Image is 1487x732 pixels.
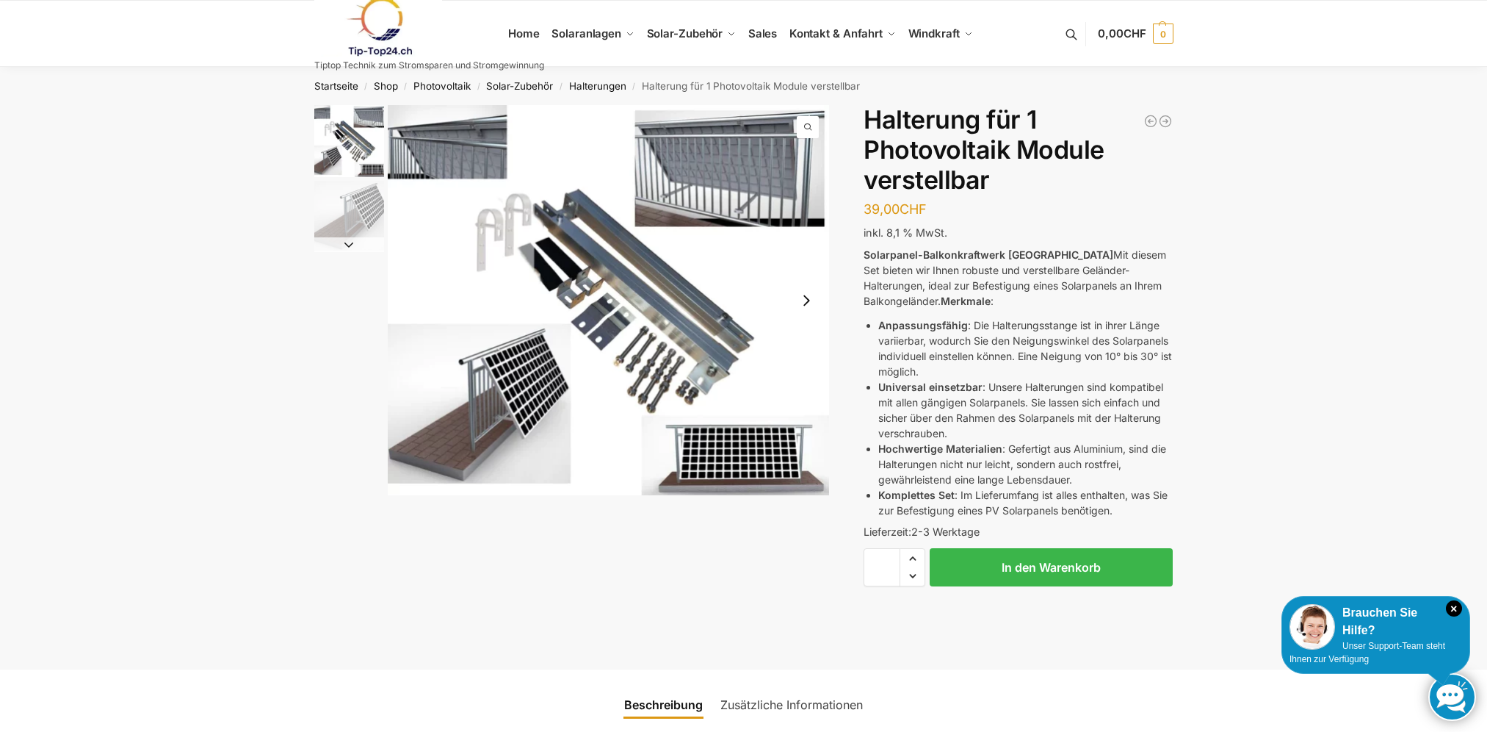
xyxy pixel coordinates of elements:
[486,80,553,92] a: Solar-Zubehör
[900,549,925,568] span: Increase quantity
[311,179,384,252] li: 2 / 2
[551,26,621,40] span: Solaranlagen
[314,80,358,92] a: Startseite
[553,81,568,93] span: /
[861,595,1176,636] iframe: Sicherer Rahmen für schnelle Bezahlvorgänge
[941,295,991,307] strong: Merkmale
[908,26,960,40] span: Windkraft
[1289,641,1445,664] span: Unser Support-Team steht Ihnen zur Verfügung
[878,487,1173,518] li: : Im Lieferumfang ist alles enthalten, was Sie zur Befestigung eines PV Solarpanels benötigen.
[471,81,486,93] span: /
[1158,114,1173,129] a: Halterung für 2 Photovoltaikmodule verstellbar
[864,248,1113,261] strong: Solarpanel-Balkonkraftwerk [GEOGRAPHIC_DATA]
[1098,12,1173,56] a: 0,00CHF 0
[546,1,640,67] a: Solaranlagen
[878,319,968,331] strong: Anpassungsfähig
[388,105,830,495] a: Aufstaenderung Balkonkraftwerk 713xAufstaenderung
[1098,26,1146,40] span: 0,00
[314,105,384,177] img: Aufstaenderung-Balkonkraftwerk_713x
[640,1,742,67] a: Solar-Zubehör
[388,105,830,495] img: Aufstaenderung-Balkonkraftwerk_713x
[748,26,778,40] span: Sales
[314,181,384,251] img: Halterung-Balkonkraftwerk
[311,105,384,179] li: 1 / 2
[911,525,980,538] span: 2-3 Werktage
[742,1,783,67] a: Sales
[878,379,1173,441] li: : Unsere Halterungen sind kompatibel mit allen gängigen Solarpanels. Sie lassen sich einfach und ...
[1153,24,1173,44] span: 0
[864,201,927,217] bdi: 39,00
[864,548,900,586] input: Produktmenge
[1289,604,1462,639] div: Brauchen Sie Hilfe?
[878,489,955,501] strong: Komplettes Set
[626,81,642,93] span: /
[314,61,544,70] p: Tiptop Technik zum Stromsparen und Stromgewinnung
[1446,600,1462,617] i: Schließen
[358,81,374,93] span: /
[900,567,925,586] span: Reduce quantity
[1289,604,1335,650] img: Customer service
[864,105,1173,195] h1: Halterung für 1 Photovoltaik Module verstellbar
[374,80,398,92] a: Shop
[1124,26,1146,40] span: CHF
[902,1,979,67] a: Windkraft
[647,26,723,40] span: Solar-Zubehör
[864,525,980,538] span: Lieferzeit:
[413,80,471,92] a: Photovoltaik
[791,285,822,316] button: Next slide
[878,442,1002,455] strong: Hochwertige Materialien
[1143,114,1158,129] a: Universal Halterung für Balkon, Wand, Dach
[712,687,872,722] a: Zusätzliche Informationen
[783,1,902,67] a: Kontakt & Anfahrt
[930,548,1173,586] button: In den Warenkorb
[789,26,883,40] span: Kontakt & Anfahrt
[288,67,1199,105] nav: Breadcrumb
[398,81,413,93] span: /
[900,201,927,217] span: CHF
[388,105,830,495] li: 1 / 2
[569,80,626,92] a: Halterungen
[864,226,947,239] span: inkl. 8,1 % MwSt.
[878,441,1173,487] li: : Gefertigt aus Aluminium, sind die Halterungen nicht nur leicht, sondern auch rostfrei, gewährle...
[878,381,983,393] strong: Universal einsetzbar
[314,237,384,252] button: Next slide
[864,247,1173,309] p: Mit diesem Set bieten wir Ihnen robuste und verstellbare Geländer-Halterungen, ideal zur Befestig...
[878,317,1173,379] li: : Die Halterungsstange ist in ihrer Länge variierbar, wodurch Sie den Neigungswinkel des Solarpan...
[615,687,712,722] a: Beschreibung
